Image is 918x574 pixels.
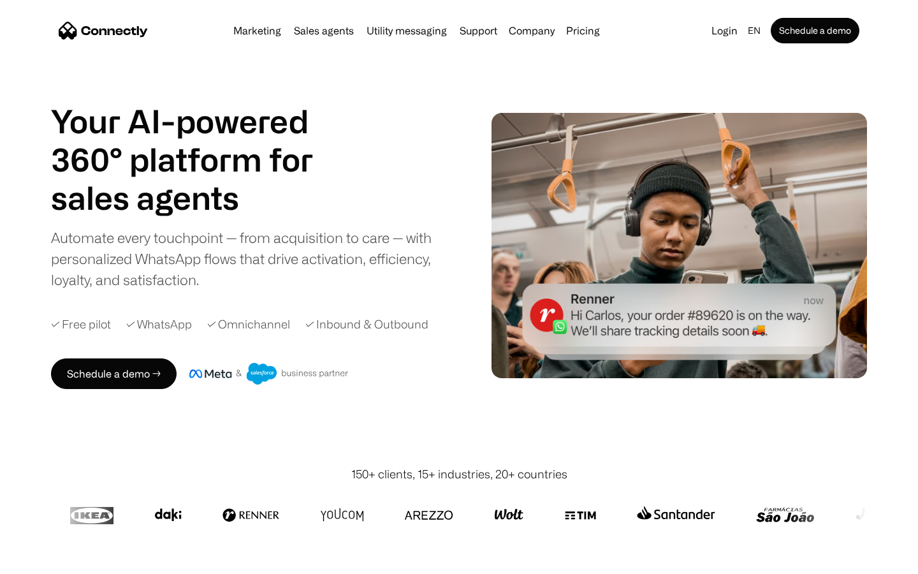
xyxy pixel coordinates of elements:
[51,316,111,333] div: ✓ Free pilot
[51,227,453,290] div: Automate every touchpoint — from acquisition to care — with personalized WhatsApp flows that driv...
[207,316,290,333] div: ✓ Omnichannel
[305,316,428,333] div: ✓ Inbound & Outbound
[351,466,567,483] div: 150+ clients, 15+ industries, 20+ countries
[509,22,555,40] div: Company
[561,26,605,36] a: Pricing
[51,358,177,389] a: Schedule a demo →
[51,179,344,217] div: carousel
[51,179,344,217] h1: sales agents
[743,22,768,40] div: en
[51,179,344,217] div: 1 of 4
[771,18,859,43] a: Schedule a demo
[505,22,558,40] div: Company
[361,26,452,36] a: Utility messaging
[59,21,148,40] a: home
[228,26,286,36] a: Marketing
[51,102,344,179] h1: Your AI-powered 360° platform for
[706,22,743,40] a: Login
[748,22,761,40] div: en
[25,552,76,570] ul: Language list
[189,363,349,385] img: Meta and Salesforce business partner badge.
[13,550,76,570] aside: Language selected: English
[126,316,192,333] div: ✓ WhatsApp
[289,26,359,36] a: Sales agents
[455,26,502,36] a: Support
